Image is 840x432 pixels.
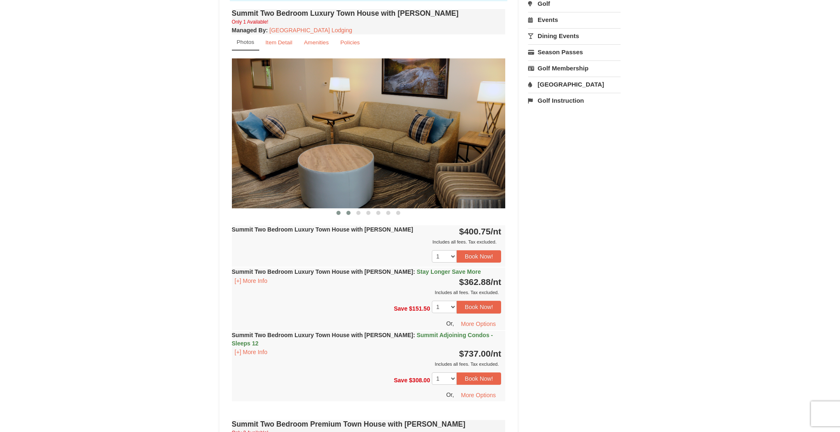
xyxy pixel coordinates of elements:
span: Or, [446,391,454,398]
button: [+] More Info [232,348,270,357]
small: Policies [340,39,360,46]
a: Dining Events [528,28,621,43]
a: Policies [335,34,365,51]
button: More Options [455,389,501,401]
a: [GEOGRAPHIC_DATA] [528,77,621,92]
small: Only 1 Available! [232,19,268,25]
span: Or, [446,320,454,326]
span: $308.00 [409,376,430,383]
span: /nt [491,349,502,358]
div: Includes all fees. Tax excluded. [232,288,502,297]
button: More Options [455,318,501,330]
span: Save [394,376,407,383]
span: /nt [491,277,502,287]
img: 18876286-202-fb468a36.png [232,58,506,208]
span: Summit Adjoining Condos - Sleeps 12 [232,332,493,347]
span: Save [394,305,407,312]
a: Amenities [299,34,334,51]
strong: $400.75 [459,227,502,236]
small: Amenities [304,39,329,46]
a: Golf Instruction [528,93,621,108]
small: Item Detail [265,39,292,46]
strong: Summit Two Bedroom Luxury Town House with [PERSON_NAME] [232,332,493,347]
span: $151.50 [409,305,430,312]
strong: Summit Two Bedroom Luxury Town House with [PERSON_NAME] [232,268,481,275]
span: Managed By [232,27,266,34]
h4: Summit Two Bedroom Luxury Town House with [PERSON_NAME] [232,9,506,17]
h4: Summit Two Bedroom Premium Town House with [PERSON_NAME] [232,420,506,428]
button: Book Now! [457,250,502,263]
small: Photos [237,39,254,45]
span: : [413,268,415,275]
strong: : [232,27,268,34]
span: $737.00 [459,349,491,358]
span: Stay Longer Save More [416,268,481,275]
a: Events [528,12,621,27]
div: Includes all fees. Tax excluded. [232,360,502,368]
div: Includes all fees. Tax excluded. [232,238,502,246]
strong: Summit Two Bedroom Luxury Town House with [PERSON_NAME] [232,226,413,233]
button: Book Now! [457,301,502,313]
a: Season Passes [528,44,621,60]
button: Book Now! [457,372,502,385]
button: [+] More Info [232,276,270,285]
a: Photos [232,34,259,51]
span: /nt [491,227,502,236]
a: [GEOGRAPHIC_DATA] Lodging [270,27,352,34]
a: Item Detail [260,34,298,51]
a: Golf Membership [528,60,621,76]
span: $362.88 [459,277,491,287]
span: : [413,332,415,338]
